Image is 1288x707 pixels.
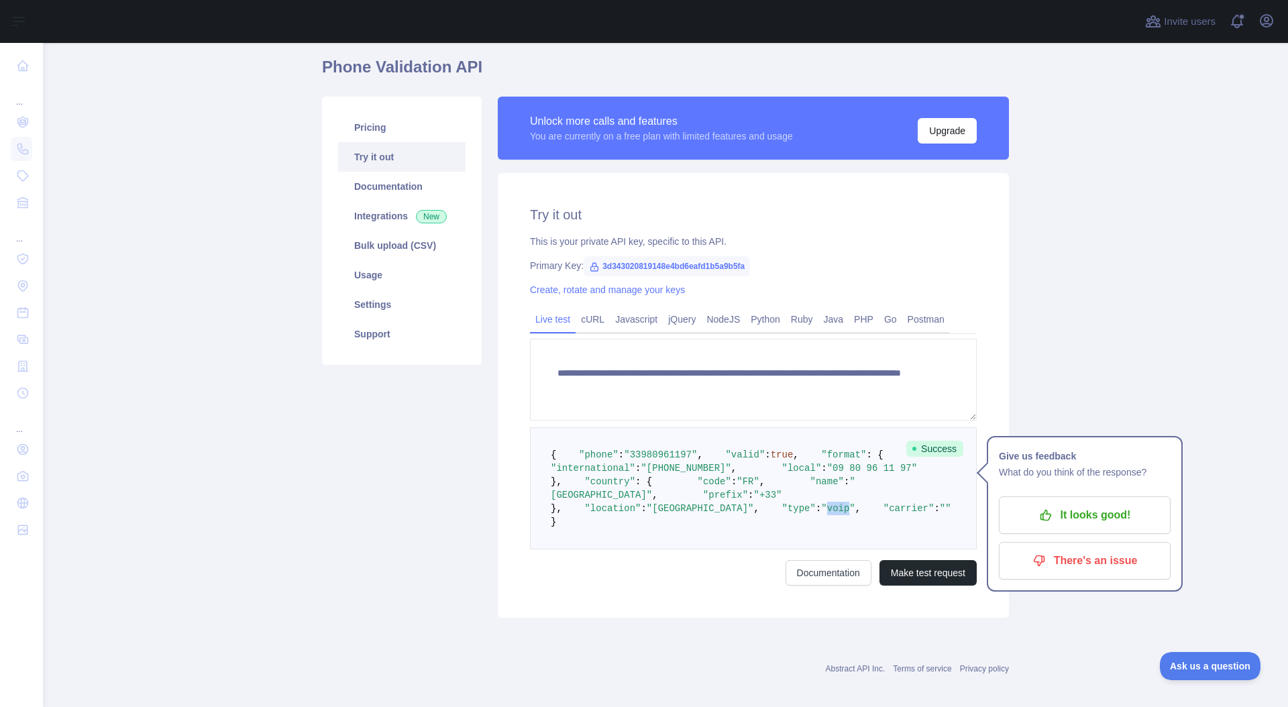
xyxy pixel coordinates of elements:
span: "phone" [579,449,619,460]
a: Settings [338,290,466,319]
span: : [765,449,770,460]
div: ... [11,408,32,435]
a: Bulk upload (CSV) [338,231,466,260]
a: Privacy policy [960,664,1009,673]
span: "international" [551,463,635,474]
span: , [855,503,861,514]
h1: Phone Validation API [322,56,1009,89]
a: PHP [849,309,879,330]
span: : [635,463,641,474]
span: "valid" [725,449,765,460]
span: , [793,449,798,460]
a: Documentation [338,172,466,201]
a: Javascript [610,309,663,330]
a: Ruby [786,309,818,330]
span: "carrier" [883,503,934,514]
a: NodeJS [701,309,745,330]
span: : [844,476,849,487]
span: , [759,476,765,487]
span: "country" [584,476,635,487]
iframe: Toggle Customer Support [1160,652,1261,680]
span: "location" [584,503,641,514]
span: "+33" [753,490,782,500]
p: What do you think of the response? [999,464,1171,480]
span: }, [551,476,562,487]
button: Upgrade [918,118,977,144]
h2: Try it out [530,205,977,224]
span: : [934,503,939,514]
span: "09 80 96 11 97" [827,463,917,474]
span: 3d343020819148e4bd6eafd1b5a9b5fa [584,256,750,276]
div: This is your private API key, specific to this API. [530,235,977,248]
span: "voip" [821,503,855,514]
span: "prefix" [703,490,748,500]
a: Live test [530,309,576,330]
a: Try it out [338,142,466,172]
div: You are currently on a free plan with limited features and usage [530,129,793,143]
span: "format" [821,449,866,460]
div: ... [11,217,32,244]
span: Success [906,441,963,457]
a: Go [879,309,902,330]
span: "[PHONE_NUMBER]" [641,463,731,474]
a: Create, rotate and manage your keys [530,284,685,295]
a: Support [338,319,466,349]
a: Documentation [786,560,871,586]
a: Python [745,309,786,330]
span: "local" [782,463,821,474]
span: : [619,449,624,460]
span: : [731,476,737,487]
div: Primary Key: [530,259,977,272]
a: Postman [902,309,950,330]
a: Java [818,309,849,330]
span: : [748,490,753,500]
span: "[GEOGRAPHIC_DATA]" [647,503,754,514]
span: { [551,449,556,460]
h1: Give us feedback [999,448,1171,464]
span: Invite users [1164,14,1216,30]
span: , [652,490,657,500]
span: "type" [782,503,816,514]
span: "33980961197" [624,449,697,460]
span: , [753,503,759,514]
span: New [416,210,447,223]
span: : [821,463,826,474]
span: true [771,449,794,460]
span: "FR" [737,476,759,487]
a: Usage [338,260,466,290]
a: jQuery [663,309,701,330]
div: ... [11,80,32,107]
span: "code" [697,476,731,487]
span: : { [635,476,652,487]
a: Abstract API Inc. [826,664,885,673]
a: Terms of service [893,664,951,673]
span: : [816,503,821,514]
a: Pricing [338,113,466,142]
span: , [731,463,737,474]
span: : [641,503,646,514]
span: "" [940,503,951,514]
button: Invite users [1142,11,1218,32]
button: Make test request [879,560,977,586]
a: Integrations New [338,201,466,231]
span: }, [551,503,562,514]
div: Unlock more calls and features [530,113,793,129]
span: : { [867,449,883,460]
span: , [697,449,702,460]
span: "name" [810,476,844,487]
span: } [551,516,556,527]
a: cURL [576,309,610,330]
